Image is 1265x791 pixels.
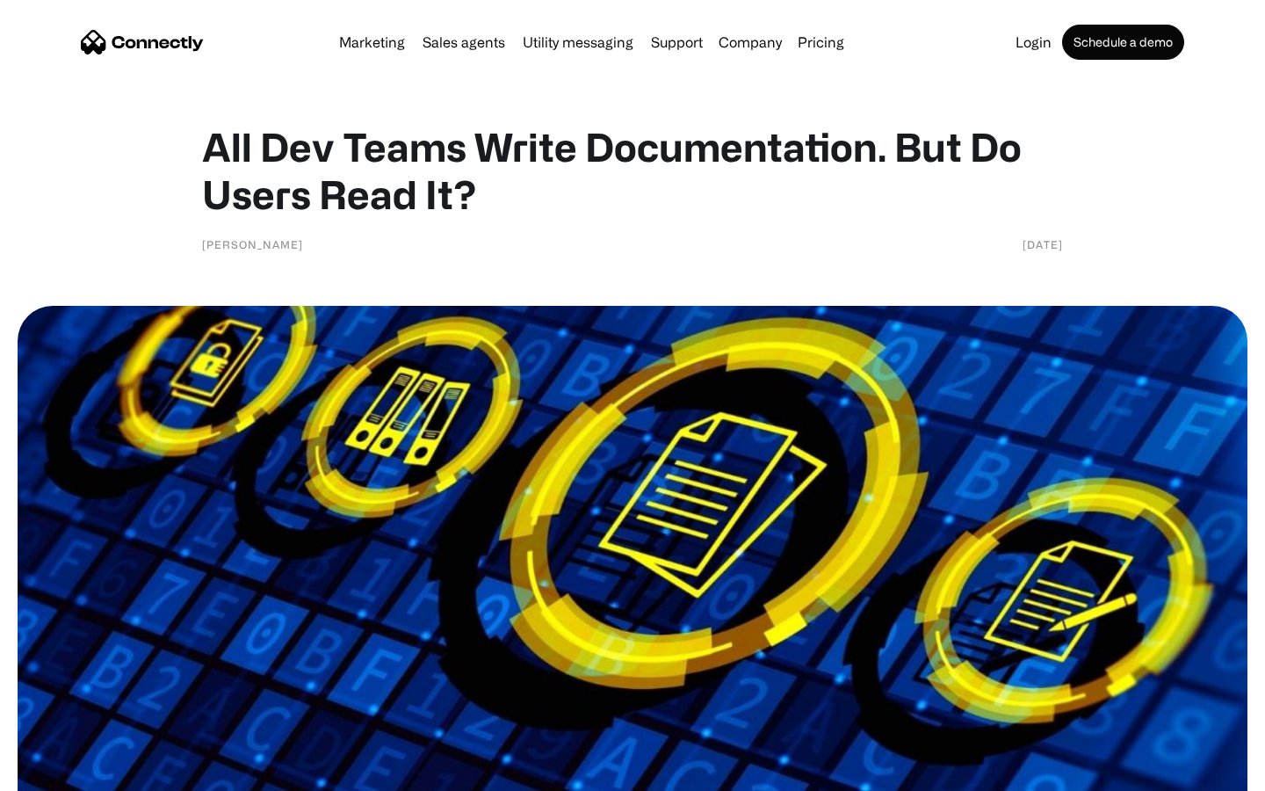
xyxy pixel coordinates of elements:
[202,236,303,253] div: [PERSON_NAME]
[202,123,1063,218] h1: All Dev Teams Write Documentation. But Do Users Read It?
[1062,25,1184,60] a: Schedule a demo
[791,35,851,49] a: Pricing
[332,35,412,49] a: Marketing
[18,760,105,785] aside: Language selected: English
[35,760,105,785] ul: Language list
[416,35,512,49] a: Sales agents
[644,35,710,49] a: Support
[516,35,640,49] a: Utility messaging
[1023,236,1063,253] div: [DATE]
[719,30,782,54] div: Company
[1008,35,1059,49] a: Login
